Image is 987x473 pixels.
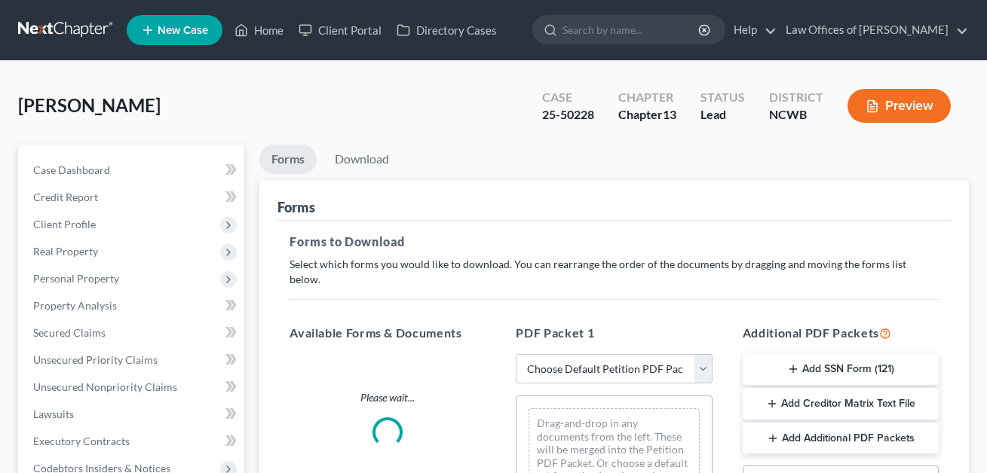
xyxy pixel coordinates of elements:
a: Unsecured Nonpriority Claims [21,374,244,401]
p: Select which forms you would like to download. You can rearrange the order of the documents by dr... [290,257,939,287]
button: Add Creditor Matrix Text File [743,388,939,420]
a: Directory Cases [389,17,504,44]
span: Executory Contracts [33,435,130,447]
button: Add SSN Form (121) [743,354,939,386]
a: Credit Report [21,184,244,211]
h5: Forms to Download [290,233,939,251]
span: New Case [158,25,208,36]
button: Preview [848,89,951,123]
span: Client Profile [33,218,96,230]
div: Lead [700,106,745,124]
h5: Available Forms & Documents [290,324,486,342]
a: Download [323,145,401,174]
h5: PDF Packet 1 [516,324,712,342]
a: Lawsuits [21,401,244,428]
span: Real Property [33,245,98,258]
a: Forms [259,145,317,174]
p: Please wait... [277,390,498,405]
div: NCWB [769,106,823,124]
div: Case [542,89,594,106]
div: Status [700,89,745,106]
span: Personal Property [33,272,119,285]
span: [PERSON_NAME] [18,94,161,116]
span: Case Dashboard [33,163,110,176]
a: Property Analysis [21,292,244,319]
a: Help [726,17,777,44]
span: Unsecured Priority Claims [33,353,158,366]
div: Chapter [618,106,676,124]
div: District [769,89,823,106]
button: Add Additional PDF Packets [743,423,939,454]
a: Client Portal [291,17,389,44]
input: Search by name... [562,16,700,44]
a: Law Offices of [PERSON_NAME] [778,17,968,44]
span: 13 [663,107,676,121]
span: Lawsuits [33,407,74,420]
div: 25-50228 [542,106,594,124]
span: Unsecured Nonpriority Claims [33,380,177,393]
a: Executory Contracts [21,428,244,455]
a: Home [227,17,291,44]
div: Forms [277,198,315,216]
h5: Additional PDF Packets [743,324,939,342]
span: Secured Claims [33,326,106,339]
a: Case Dashboard [21,157,244,184]
a: Secured Claims [21,319,244,346]
span: Property Analysis [33,299,117,312]
a: Unsecured Priority Claims [21,346,244,374]
span: Credit Report [33,191,98,203]
div: Chapter [618,89,676,106]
